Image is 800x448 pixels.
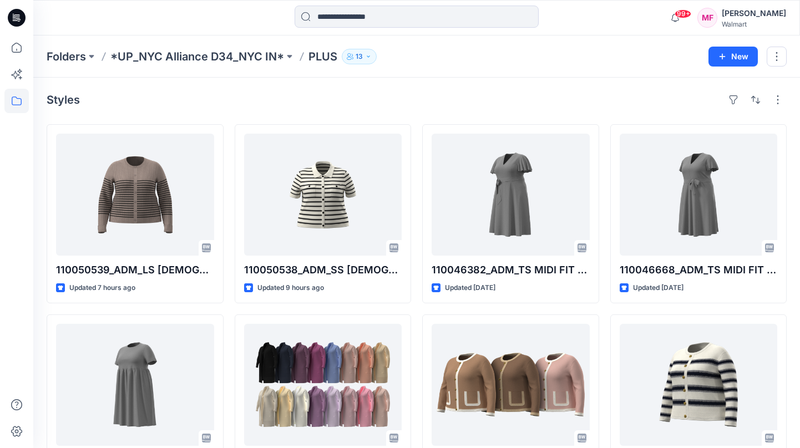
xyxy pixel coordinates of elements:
[432,262,590,278] p: 110046382_ADM_TS MIDI FIT AND FLARE TIE DRESS
[633,282,683,294] p: Updated [DATE]
[620,134,778,256] a: 110046668_ADM_TS MIDI FIT AND FLARE TIE DRESS
[342,49,377,64] button: 13
[620,324,778,446] a: 110047019_ADM_CONTRAST TEXTURE TRIM CARDIGAN
[445,282,495,294] p: Updated [DATE]
[110,49,284,64] a: *UP_NYC Alliance D34_NYC IN*
[620,262,778,278] p: 110046668_ADM_TS MIDI FIT AND FLARE TIE DRESS
[244,134,402,256] a: 110050538_ADM_SS LADY CARDI
[56,134,214,256] a: 110050539_ADM_LS LADY CARDI
[722,7,786,20] div: [PERSON_NAME]
[257,282,324,294] p: Updated 9 hours ago
[675,9,691,18] span: 99+
[308,49,337,64] p: PLUS
[47,93,80,106] h4: Styles
[432,324,590,446] a: 110047020_ADM_CONTRAST TEXTURE TRIM CARDIGAN
[69,282,135,294] p: Updated 7 hours ago
[722,20,786,28] div: Walmart
[432,134,590,256] a: 110046382_ADM_TS MIDI FIT AND FLARE TIE DRESS
[244,324,402,446] a: 110046326_ADM_OPEN FRONT LONG CARDIGAN
[47,49,86,64] a: Folders
[244,262,402,278] p: 110050538_ADM_SS [DEMOGRAPHIC_DATA] CARDI
[356,50,363,63] p: 13
[56,324,214,446] a: 110046467_ADM_TS MIDI FIT AND FLARE DRESS
[708,47,758,67] button: New
[697,8,717,28] div: MF
[56,262,214,278] p: 110050539_ADM_LS [DEMOGRAPHIC_DATA] CARDI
